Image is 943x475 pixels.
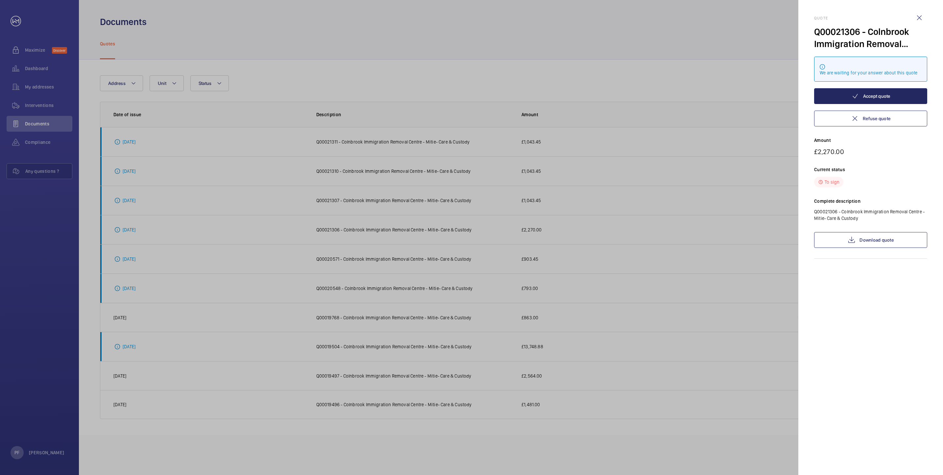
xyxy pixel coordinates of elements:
div: We are waiting for your answer about this quote [820,69,922,76]
p: Complete description [814,198,927,204]
button: Accept quote [814,88,927,104]
p: Amount [814,137,927,144]
button: Refuse quote [814,111,927,126]
p: £2,270.00 [814,147,927,156]
p: To sign [825,179,839,185]
div: Q00021306 - Colnbrook Immigration Removal Centre - Mitie- Care & Custody [814,26,927,50]
h2: Quote [814,16,927,20]
a: Download quote [814,232,927,248]
p: Current status [814,166,927,173]
p: Q00021306 - Colnbrook Immigration Removal Centre - Mitie- Care & Custody [814,208,927,222]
